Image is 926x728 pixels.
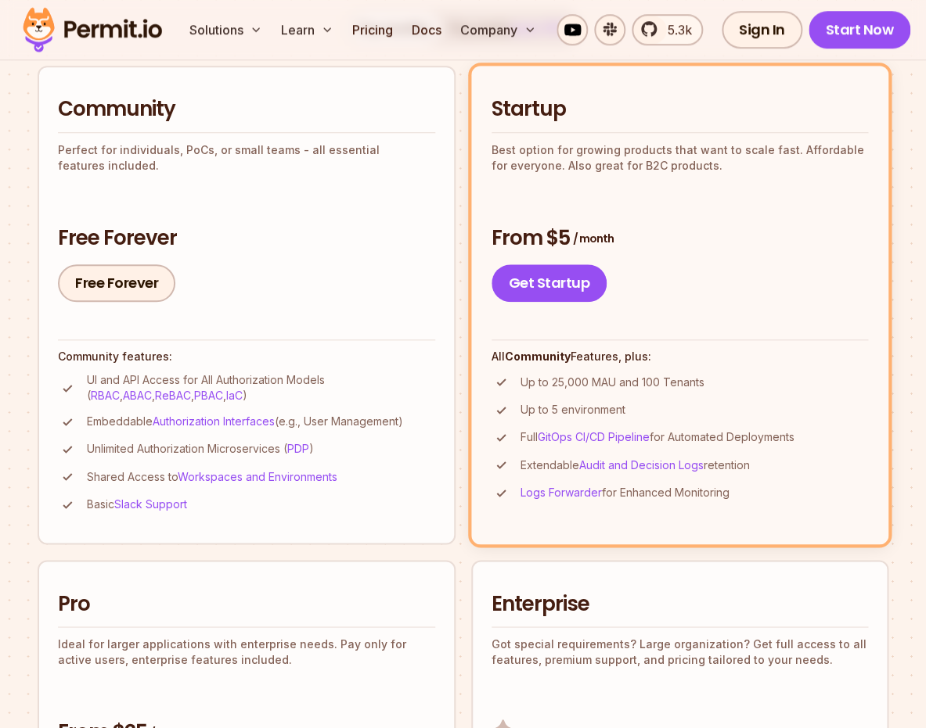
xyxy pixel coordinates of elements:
[123,389,152,402] a: ABAC
[573,231,614,246] span: / month
[492,264,607,302] a: Get Startup
[632,14,703,45] a: 5.3k
[226,389,243,402] a: IaC
[346,14,399,45] a: Pricing
[454,14,542,45] button: Company
[521,485,730,500] p: for Enhanced Monitoring
[194,389,223,402] a: PBAC
[153,414,275,428] a: Authorization Interfaces
[16,3,169,56] img: Permit logo
[658,20,692,39] span: 5.3k
[178,470,337,483] a: Workspaces and Environments
[58,636,435,667] p: Ideal for larger applications with enterprise needs. Pay only for active users, enterprise featur...
[492,349,869,364] h4: All Features, plus:
[722,11,802,48] a: Sign In
[492,224,869,253] h3: From $5
[492,636,869,667] p: Got special requirements? Large organization? Get full access to all features, premium support, a...
[809,11,911,48] a: Start Now
[58,142,435,174] p: Perfect for individuals, PoCs, or small teams - all essential features included.
[521,375,704,390] p: Up to 25,000 MAU and 100 Tenants
[87,469,337,485] p: Shared Access to
[521,457,750,473] p: Extendable retention
[492,95,869,124] h2: Startup
[521,486,602,499] a: Logs Forwarder
[87,414,403,429] p: Embeddable (e.g., User Management)
[58,264,175,302] a: Free Forever
[492,590,869,618] h2: Enterprise
[155,389,191,402] a: ReBAC
[492,142,869,174] p: Best option for growing products that want to scale fast. Affordable for everyone. Also great for...
[505,350,571,363] strong: Community
[87,441,314,457] p: Unlimited Authorization Microservices ( )
[405,14,448,45] a: Docs
[521,429,794,445] p: Full for Automated Deployments
[87,372,435,403] p: UI and API Access for All Authorization Models ( , , , , )
[58,224,435,253] h3: Free Forever
[579,458,704,472] a: Audit and Decision Logs
[58,590,435,618] h2: Pro
[114,497,187,511] a: Slack Support
[87,497,187,512] p: Basic
[91,389,120,402] a: RBAC
[58,349,435,364] h4: Community features:
[287,442,309,455] a: PDP
[58,95,435,124] h2: Community
[183,14,268,45] button: Solutions
[521,402,625,418] p: Up to 5 environment
[275,14,340,45] button: Learn
[538,430,650,443] a: GitOps CI/CD Pipeline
